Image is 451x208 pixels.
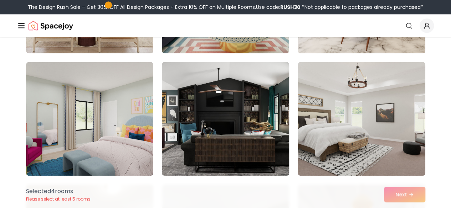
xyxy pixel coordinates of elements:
[29,18,73,33] img: Spacejoy Logo
[256,4,301,11] span: Use code:
[159,59,292,178] img: Room room-77
[280,4,301,11] b: RUSH30
[26,187,91,196] p: Selected 4 room s
[298,62,425,176] img: Room room-78
[301,4,423,11] span: *Not applicable to packages already purchased*
[26,62,153,176] img: Room room-76
[26,196,91,202] p: Please select at least 5 rooms
[28,4,423,11] div: The Design Rush Sale – Get 30% OFF All Design Packages + Extra 10% OFF on Multiple Rooms.
[17,14,434,37] nav: Global
[29,18,73,33] a: Spacejoy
